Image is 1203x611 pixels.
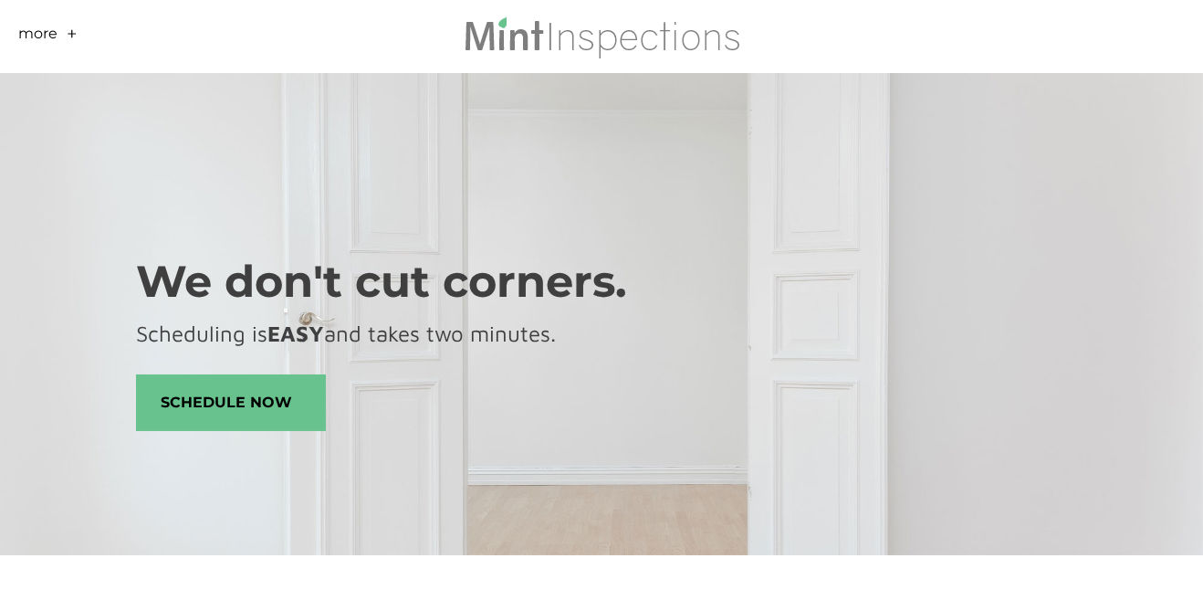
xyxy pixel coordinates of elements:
[67,23,78,51] a: +
[136,374,326,431] a: schedule now
[267,321,324,346] strong: EASY
[463,15,741,58] img: Mint Inspections
[137,375,325,430] span: schedule now
[136,255,627,308] font: We don't cut corners.
[136,321,556,346] font: Scheduling is and takes two minutes.
[18,23,58,51] a: More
